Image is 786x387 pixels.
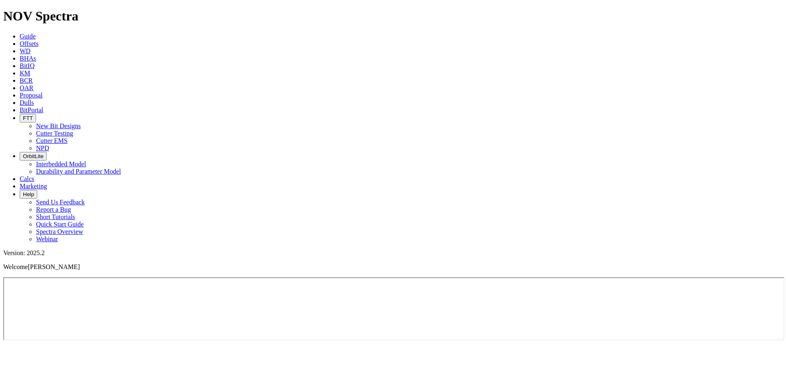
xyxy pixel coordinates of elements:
button: OrbitLite [20,152,47,161]
a: NPD [36,145,49,152]
a: BitIQ [20,62,34,69]
a: New Bit Designs [36,122,81,129]
a: BitPortal [20,106,43,113]
a: Send Us Feedback [36,199,85,206]
a: Dulls [20,99,34,106]
p: Welcome [3,263,783,271]
a: BHAs [20,55,36,62]
a: Short Tutorials [36,213,75,220]
a: Cutter Testing [36,130,73,137]
span: FTT [23,115,33,121]
button: FTT [20,114,36,122]
a: Report a Bug [36,206,71,213]
a: Marketing [20,183,47,190]
a: Offsets [20,40,38,47]
a: Spectra Overview [36,228,83,235]
a: KM [20,70,30,77]
a: OAR [20,84,34,91]
a: Guide [20,33,36,40]
span: OrbitLite [23,153,43,159]
a: WD [20,48,31,54]
a: BCR [20,77,33,84]
a: Durability and Parameter Model [36,168,121,175]
a: Webinar [36,235,58,242]
div: Version: 2025.2 [3,249,783,257]
a: Quick Start Guide [36,221,84,228]
a: Cutter EMS [36,137,68,144]
span: [PERSON_NAME] [28,263,80,270]
a: Interbedded Model [36,161,86,167]
span: Help [23,191,34,197]
a: Proposal [20,92,43,99]
h1: NOV Spectra [3,9,783,24]
button: Help [20,190,37,199]
a: Calcs [20,175,34,182]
